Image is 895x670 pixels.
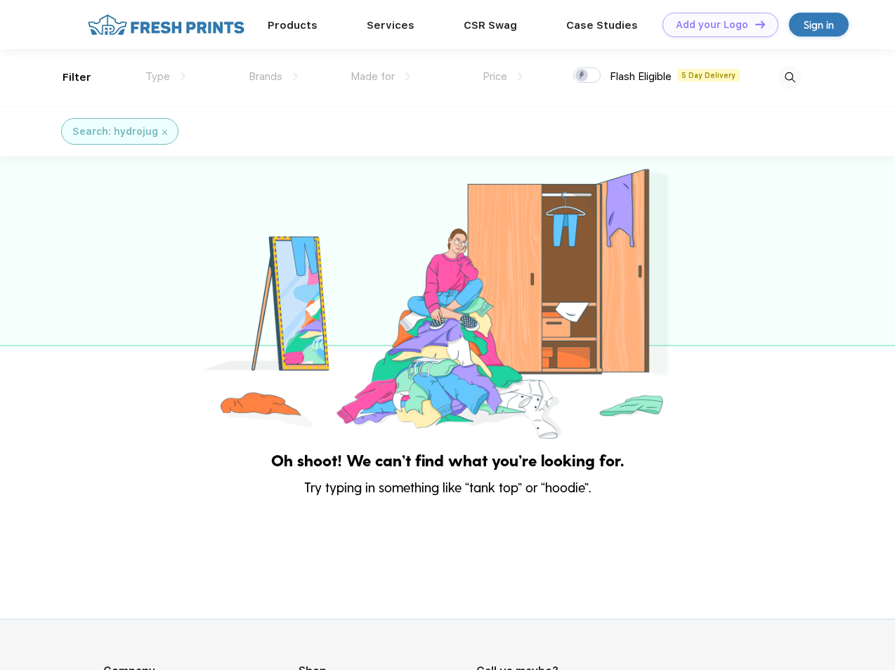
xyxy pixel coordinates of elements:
[84,13,249,37] img: fo%20logo%202.webp
[268,19,318,32] a: Products
[483,70,507,83] span: Price
[162,130,167,135] img: filter_cancel.svg
[677,69,740,81] span: 5 Day Delivery
[518,72,523,81] img: dropdown.png
[181,72,185,81] img: dropdown.png
[778,66,802,89] img: desktop_search.svg
[145,70,170,83] span: Type
[610,70,672,83] span: Flash Eligible
[293,72,298,81] img: dropdown.png
[72,124,158,139] div: Search: hydrojug
[755,20,765,28] img: DT
[351,70,395,83] span: Made for
[405,72,410,81] img: dropdown.png
[676,19,748,31] div: Add your Logo
[63,70,91,86] div: Filter
[789,13,849,37] a: Sign in
[804,17,834,33] div: Sign in
[249,70,282,83] span: Brands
